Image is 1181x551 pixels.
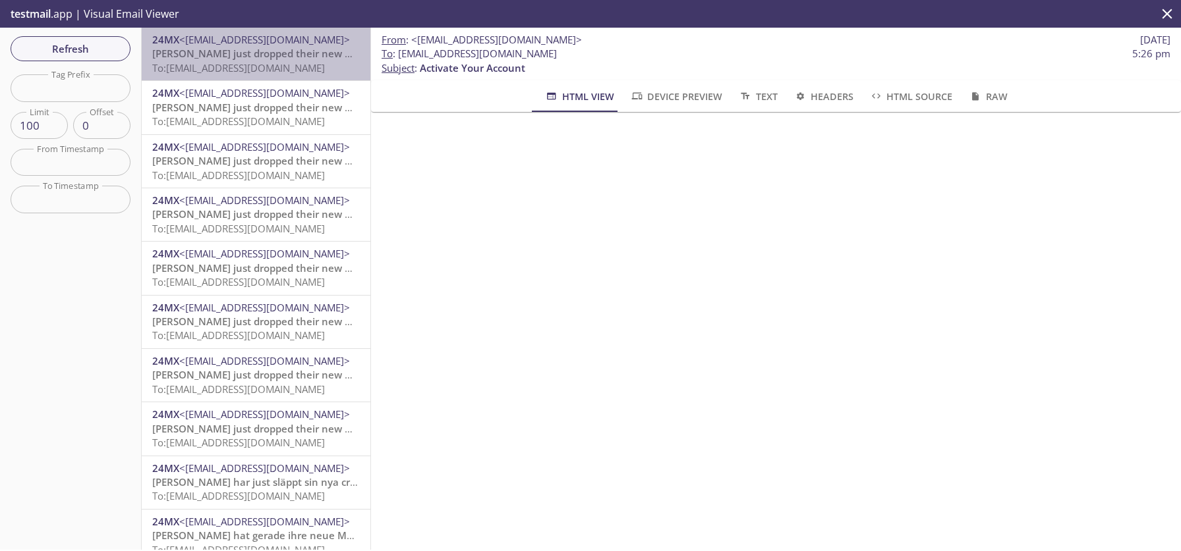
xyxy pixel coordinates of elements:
[152,140,179,153] span: 24MX
[411,33,582,46] span: <[EMAIL_ADDRESS][DOMAIN_NAME]>
[152,86,179,99] span: 24MX
[382,47,393,60] span: To
[11,7,51,21] span: testmail
[142,296,370,348] div: 24MX<[EMAIL_ADDRESS][DOMAIN_NAME]>[PERSON_NAME] just dropped their new MX gearTo:[EMAIL_ADDRESS][...
[152,354,179,367] span: 24MX
[152,101,384,114] span: [PERSON_NAME] just dropped their new MX gear
[142,349,370,402] div: 24MX<[EMAIL_ADDRESS][DOMAIN_NAME]>[PERSON_NAME] just dropped their new MX gearTo:[EMAIL_ADDRESS][...
[142,81,370,134] div: 24MX<[EMAIL_ADDRESS][DOMAIN_NAME]>[PERSON_NAME] just dropped their new MX gearTo:[EMAIL_ADDRESS][...
[152,461,179,475] span: 24MX
[152,194,179,207] span: 24MX
[152,382,325,396] span: To: [EMAIL_ADDRESS][DOMAIN_NAME]
[142,188,370,241] div: 24MX<[EMAIL_ADDRESS][DOMAIN_NAME]>[PERSON_NAME] just dropped their new MX gearTo:[EMAIL_ADDRESS][...
[382,47,1170,75] p: :
[152,169,325,182] span: To: [EMAIL_ADDRESS][DOMAIN_NAME]
[179,301,350,314] span: <[EMAIL_ADDRESS][DOMAIN_NAME]>
[179,354,350,367] span: <[EMAIL_ADDRESS][DOMAIN_NAME]>
[630,88,722,105] span: Device Preview
[152,115,325,128] span: To: [EMAIL_ADDRESS][DOMAIN_NAME]
[382,33,582,47] span: :
[793,88,853,105] span: Headers
[152,247,179,260] span: 24MX
[179,33,350,46] span: <[EMAIL_ADDRESS][DOMAIN_NAME]>
[152,515,179,528] span: 24MX
[179,247,350,260] span: <[EMAIL_ADDRESS][DOMAIN_NAME]>
[152,368,384,381] span: [PERSON_NAME] just dropped their new MX gear
[152,422,384,435] span: [PERSON_NAME] just dropped their new MX gear
[152,47,384,60] span: [PERSON_NAME] just dropped their new MX gear
[152,529,526,542] span: [PERSON_NAME] hat gerade ihre neue Motocross-Ausrüstung herausgebracht.
[179,86,350,99] span: <[EMAIL_ADDRESS][DOMAIN_NAME]>
[152,436,325,449] span: To: [EMAIL_ADDRESS][DOMAIN_NAME]
[11,36,130,61] button: Refresh
[152,154,384,167] span: [PERSON_NAME] just dropped their new MX gear
[152,61,325,74] span: To: [EMAIL_ADDRESS][DOMAIN_NAME]
[152,489,325,502] span: To: [EMAIL_ADDRESS][DOMAIN_NAME]
[142,135,370,188] div: 24MX<[EMAIL_ADDRESS][DOMAIN_NAME]>[PERSON_NAME] just dropped their new MX gearTo:[EMAIL_ADDRESS][...
[152,301,179,314] span: 24MX
[152,328,325,342] span: To: [EMAIL_ADDRESS][DOMAIN_NAME]
[1140,33,1170,47] span: [DATE]
[1132,47,1170,61] span: 5:26 pm
[152,407,179,421] span: 24MX
[152,33,179,46] span: 24MX
[179,461,350,475] span: <[EMAIL_ADDRESS][DOMAIN_NAME]>
[142,402,370,455] div: 24MX<[EMAIL_ADDRESS][DOMAIN_NAME]>[PERSON_NAME] just dropped their new MX gearTo:[EMAIL_ADDRESS][...
[382,61,415,74] span: Subject
[152,222,325,235] span: To: [EMAIL_ADDRESS][DOMAIN_NAME]
[21,40,120,57] span: Refresh
[152,207,384,221] span: [PERSON_NAME] just dropped their new MX gear
[382,47,557,61] span: : [EMAIL_ADDRESS][DOMAIN_NAME]
[869,88,952,105] span: HTML Source
[142,28,370,80] div: 24MX<[EMAIL_ADDRESS][DOMAIN_NAME]>[PERSON_NAME] just dropped their new MX gearTo:[EMAIL_ADDRESS][...
[142,242,370,294] div: 24MX<[EMAIL_ADDRESS][DOMAIN_NAME]>[PERSON_NAME] just dropped their new MX gearTo:[EMAIL_ADDRESS][...
[179,407,350,421] span: <[EMAIL_ADDRESS][DOMAIN_NAME]>
[142,456,370,509] div: 24MX<[EMAIL_ADDRESS][DOMAIN_NAME]>[PERSON_NAME] har just släppt sin nya cross-utrustningTo:[EMAIL...
[544,88,614,105] span: HTML View
[420,61,525,74] span: Activate Your Account
[152,261,384,275] span: [PERSON_NAME] just dropped their new MX gear
[738,88,777,105] span: Text
[179,194,350,207] span: <[EMAIL_ADDRESS][DOMAIN_NAME]>
[382,33,406,46] span: From
[968,88,1007,105] span: Raw
[179,140,350,153] span: <[EMAIL_ADDRESS][DOMAIN_NAME]>
[152,315,384,328] span: [PERSON_NAME] just dropped their new MX gear
[152,275,325,288] span: To: [EMAIL_ADDRESS][DOMAIN_NAME]
[152,475,419,488] span: [PERSON_NAME] har just släppt sin nya cross-utrustning
[179,515,350,528] span: <[EMAIL_ADDRESS][DOMAIN_NAME]>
